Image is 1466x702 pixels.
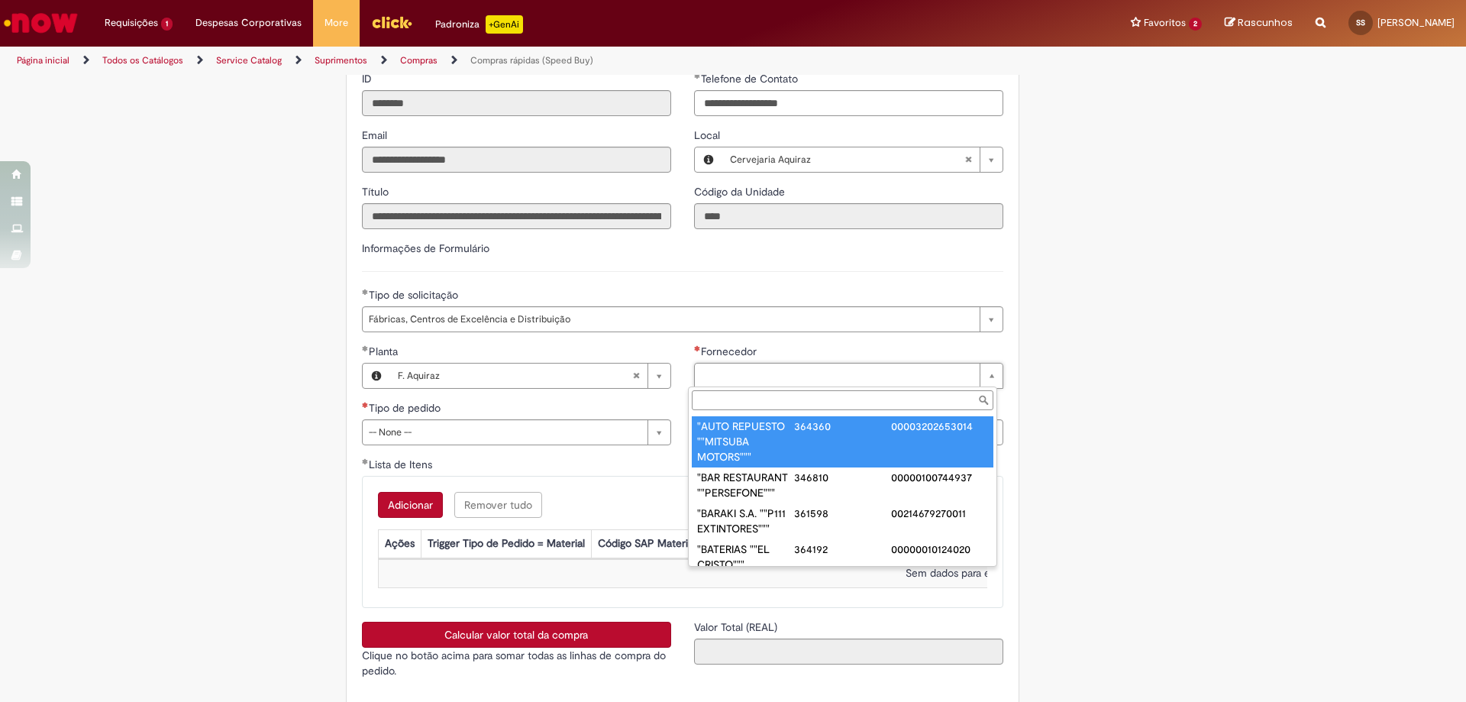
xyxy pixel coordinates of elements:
div: "AUTO REPUESTO ""MITSUBA MOTORS""" [697,419,794,464]
div: 00214679270011 [891,506,988,521]
div: 00000100744937 [891,470,988,485]
div: "BATERIAS ""EL CRISTO""" [697,542,794,572]
div: 364360 [794,419,891,434]
div: "BAR RESTAURANT ""PERSEFONE""" [697,470,794,500]
div: "BARAKI S.A. ""P111 EXTINTORES""" [697,506,794,536]
div: 361598 [794,506,891,521]
div: 364192 [794,542,891,557]
ul: Fornecedor [689,413,996,566]
div: 346810 [794,470,891,485]
div: 00000010124020 [891,542,988,557]
div: 00003202653014 [891,419,988,434]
